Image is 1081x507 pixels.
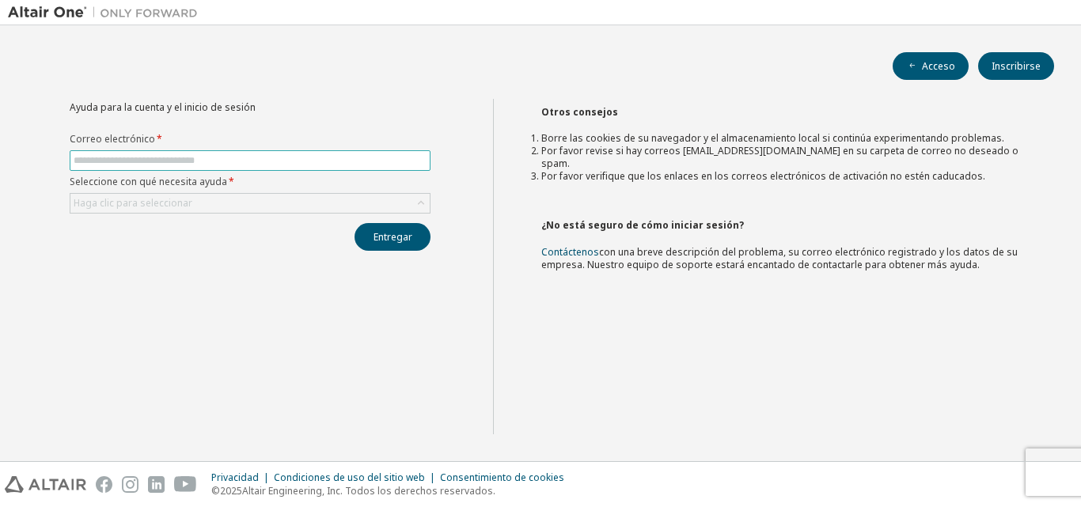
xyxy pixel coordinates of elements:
[70,100,256,114] font: Ayuda para la cuenta y el inicio de sesión
[541,218,744,232] font: ¿No está seguro de cómo iniciar sesión?
[541,144,1018,170] font: Por favor revise si hay correos [EMAIL_ADDRESS][DOMAIN_NAME] en su carpeta de correo no deseado o...
[541,105,618,119] font: Otros consejos
[96,476,112,493] img: facebook.svg
[211,484,220,498] font: ©
[70,175,227,188] font: Seleccione con qué necesita ayuda
[541,169,985,183] font: Por favor verifique que los enlaces en los correos electrónicos de activación no estén caducados.
[355,223,431,251] button: Entregar
[122,476,138,493] img: instagram.svg
[978,52,1054,80] button: Inscribirse
[5,476,86,493] img: altair_logo.svg
[211,471,259,484] font: Privacidad
[541,245,599,259] a: Contáctenos
[541,245,1018,271] font: con una breve descripción del problema, su correo electrónico registrado y los datos de su empres...
[8,5,206,21] img: Altair Uno
[893,52,969,80] button: Acceso
[70,132,155,146] font: Correo electrónico
[440,471,564,484] font: Consentimiento de cookies
[992,59,1041,73] font: Inscribirse
[541,131,1004,145] font: Borre las cookies de su navegador y el almacenamiento local si continúa experimentando problemas.
[374,230,412,244] font: Entregar
[242,484,495,498] font: Altair Engineering, Inc. Todos los derechos reservados.
[174,476,197,493] img: youtube.svg
[74,196,192,210] font: Haga clic para seleccionar
[220,484,242,498] font: 2025
[274,471,425,484] font: Condiciones de uso del sitio web
[148,476,165,493] img: linkedin.svg
[922,59,955,73] font: Acceso
[70,194,430,213] div: Haga clic para seleccionar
